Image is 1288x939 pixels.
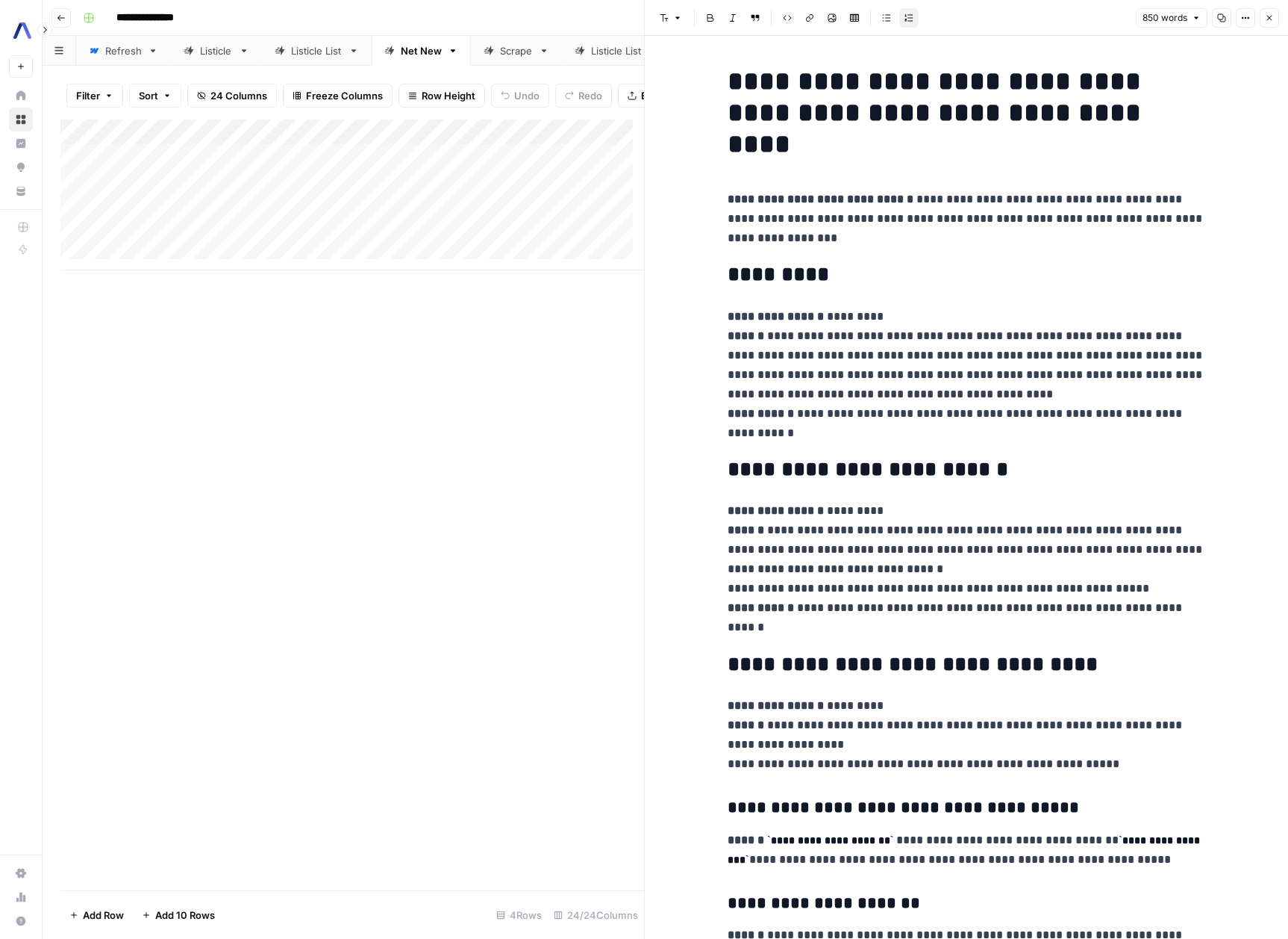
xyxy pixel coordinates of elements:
[9,108,33,131] a: Browse
[105,43,142,58] div: Refresh
[200,43,233,58] div: Listicle
[155,908,215,923] span: Add 10 Rows
[9,12,33,49] button: Workspace: AssemblyAI
[578,88,602,103] span: Redo
[422,88,475,103] span: Row Height
[562,36,686,66] a: Listicle List v2
[9,909,33,933] button: Help + Support
[210,88,267,103] span: 24 Columns
[372,36,471,66] a: Net New
[9,84,33,108] a: Home
[291,43,343,58] div: Listicle List
[9,861,33,885] a: Settings
[490,903,548,927] div: 4 Rows
[187,84,277,108] button: 24 Columns
[491,84,549,108] button: Undo
[60,903,133,927] button: Add Row
[618,84,704,108] button: Export CSV
[9,17,36,44] img: AssemblyAI Logo
[9,131,33,155] a: Insights
[76,36,171,66] a: Refresh
[471,36,562,66] a: Scrape
[591,43,657,58] div: Listicle List v2
[66,84,123,108] button: Filter
[500,43,533,58] div: Scrape
[83,908,124,923] span: Add Row
[555,84,612,108] button: Redo
[306,88,383,103] span: Freeze Columns
[1142,11,1187,25] span: 850 words
[129,84,181,108] button: Sort
[1136,8,1207,28] button: 850 words
[9,155,33,179] a: Opportunities
[401,43,442,58] div: Net New
[398,84,485,108] button: Row Height
[9,179,33,203] a: Your Data
[139,88,158,103] span: Sort
[262,36,372,66] a: Listicle List
[548,903,644,927] div: 24/24 Columns
[76,88,100,103] span: Filter
[133,903,224,927] button: Add 10 Rows
[514,88,540,103] span: Undo
[9,885,33,909] a: Usage
[171,36,262,66] a: Listicle
[283,84,393,108] button: Freeze Columns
